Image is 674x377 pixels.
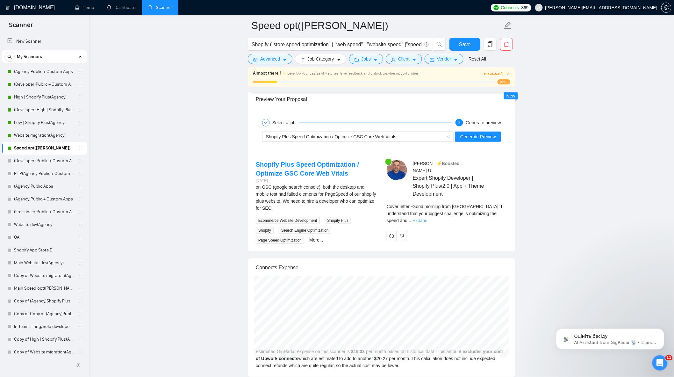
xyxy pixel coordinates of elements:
[17,50,42,63] span: My Scanners
[78,299,83,304] span: holder
[661,5,671,10] a: setting
[387,204,502,223] span: Cover letter - Good morning from [GEOGRAPHIC_DATA]! I understand that your biggest challenge is o...
[309,237,323,243] a: More...
[78,146,83,151] span: holder
[362,55,371,62] span: Jobs
[14,257,75,269] a: Main Website dev(Agency)
[500,38,513,51] button: delete
[279,227,331,234] span: Search Engine Optimization
[14,180,75,193] a: (Agency)Public Apps
[256,217,320,224] span: Ecommerce Website Development
[14,65,75,78] a: (Agency)Public + Custom Apps
[337,57,341,62] span: caret-down
[256,178,376,184] div: [DATE]
[78,324,83,329] span: holder
[469,55,486,62] a: Reset All
[78,197,83,202] span: holder
[14,231,75,244] a: QA
[78,120,83,125] span: holder
[397,231,407,241] button: dislike
[466,119,501,127] div: Generate preview
[449,38,480,51] button: Save
[78,184,83,189] span: holder
[14,269,75,282] a: Copy of Website migratoin(Agency)
[248,277,515,377] div: Estimated GigRadar expense on this scanner is per month based on historical data. This amount whi...
[498,79,510,84] span: 10%
[14,244,75,257] a: Shopify App Store D
[75,5,94,10] a: homeHome
[652,355,668,371] iframe: Intercom live chat
[78,158,83,163] span: holder
[78,171,83,176] span: holder
[4,52,15,62] button: search
[251,18,502,33] input: Scanner name...
[5,3,10,13] img: logo
[537,5,541,10] span: user
[14,142,75,155] a: Speed opt([PERSON_NAME])
[266,134,397,139] span: Shopify Plus Speed Optimization / Optimize GSC Core Web Vitals
[14,282,75,295] a: Main Speed opt([PERSON_NAME])
[433,41,445,47] span: search
[14,218,75,231] a: Website dev(Agency)
[14,193,75,206] a: (Agency)Public + Custom Apps
[107,5,136,10] a: dashboardDashboard
[14,104,75,116] a: (Developer) High | Shopify Plus
[665,355,673,360] span: 11
[425,54,463,64] button: idcardVendorcaret-down
[295,54,346,64] button: barsJob Categorycaret-down
[76,362,82,368] span: double-left
[14,346,75,359] a: Copy of Website migration(Agency)
[78,95,83,100] span: holder
[387,160,407,180] img: c1gfRzHJo4lwB2uvQU6P4BT15O_lr8ReaehWjS0ADxTjCRy4vAPwXYrdgz0EeetcBO
[7,35,82,48] a: New Scanner
[504,21,512,30] span: edit
[14,167,75,180] a: PHP(Agency)Public + Custom Apps
[14,91,75,104] a: High | Shopify Plus(Agency)
[256,90,507,108] div: Preview Your Proposal
[256,227,274,234] span: Shopify
[148,5,172,10] a: searchScanner
[264,121,268,125] span: check
[300,57,305,62] span: bars
[256,258,507,277] div: Connects Expense
[78,273,83,278] span: holder
[481,70,510,76] button: Train Laziza AI
[253,57,258,62] span: setting
[78,209,83,214] span: holder
[455,132,501,142] button: Generate Preview
[78,337,83,342] span: holder
[307,55,334,62] span: Job Category
[78,260,83,265] span: holder
[398,55,410,62] span: Client
[430,57,434,62] span: idcard
[5,54,14,59] span: search
[14,333,75,346] a: Copy of High | Shopify Plus(Agency)
[506,93,515,98] span: New
[484,41,496,47] span: copy
[14,206,75,218] a: (Freelancer)Public + Custom Apps
[256,161,359,177] a: Shopify Plus Speed Optimization / Optimize GSC Core Web Vitals
[252,40,422,48] input: Search Freelance Jobs...
[78,69,83,74] span: holder
[412,218,427,223] a: Expand
[437,55,451,62] span: Vendor
[78,235,83,240] span: holder
[325,217,351,224] span: Shopify Plus
[547,315,674,360] iframe: Intercom notifications сообщение
[78,222,83,227] span: holder
[387,203,507,224] div: Remember that the client will see only the first two lines of your cover letter.
[506,71,510,75] span: right
[287,71,420,76] span: Level Up Your Laziza AI Matches! Give feedback and unlock top-tier opportunities !
[78,248,83,253] span: holder
[454,57,458,62] span: caret-down
[425,42,429,47] span: info-circle
[413,174,489,198] span: Expert Shopify Developer | Shopify Plus/2.0 | App + Theme Development
[413,161,435,173] span: [PERSON_NAME] U .
[78,133,83,138] span: holder
[283,57,287,62] span: caret-down
[501,4,520,11] span: Connects:
[14,129,75,142] a: Website migration(Agency)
